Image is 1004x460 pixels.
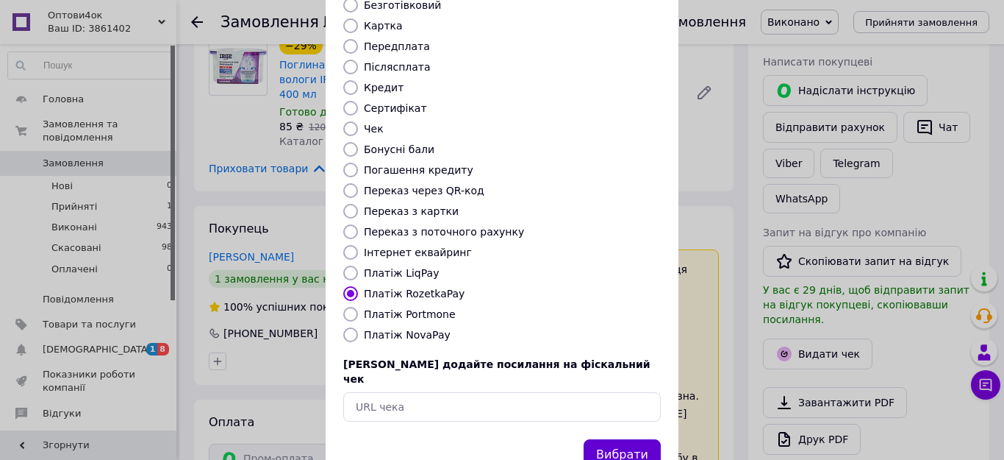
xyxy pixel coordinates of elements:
[364,308,456,320] label: Платіж Portmone
[364,329,451,341] label: Платіж NovaPay
[364,205,459,217] label: Переказ з картки
[364,288,465,300] label: Платіж RozetkaPay
[364,40,430,52] label: Передплата
[364,123,384,135] label: Чек
[364,226,524,238] label: Переказ з поточного рахунку
[364,185,484,197] label: Переказ через QR-код
[364,164,473,176] label: Погашення кредиту
[364,247,472,258] label: Інтернет еквайринг
[364,267,439,279] label: Платіж LiqPay
[364,61,431,73] label: Післясплата
[364,20,403,32] label: Картка
[364,82,404,93] label: Кредит
[364,144,434,155] label: Бонусні бали
[343,392,661,422] input: URL чека
[343,358,650,385] span: [PERSON_NAME] додайте посилання на фіскальний чек
[364,102,427,114] label: Сертифікат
